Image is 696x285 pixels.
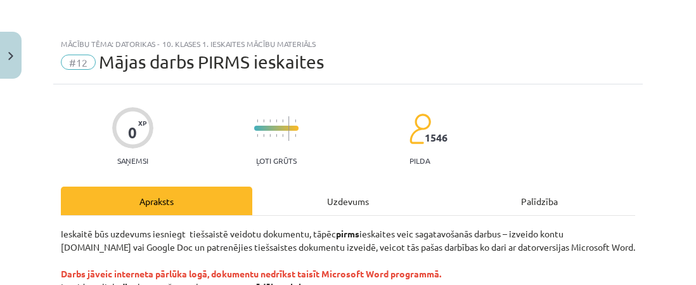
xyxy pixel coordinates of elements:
img: icon-short-line-57e1e144782c952c97e751825c79c345078a6d821885a25fce030b3d8c18986b.svg [263,134,264,137]
p: pilda [409,156,430,165]
img: icon-close-lesson-0947bae3869378f0d4975bcd49f059093ad1ed9edebbc8119c70593378902aed.svg [8,52,13,60]
strong: Darbs jāveic interneta pārlūka logā, dokumentu nedrīkst taisīt Microsoft Word programmā. [61,268,441,279]
img: icon-short-line-57e1e144782c952c97e751825c79c345078a6d821885a25fce030b3d8c18986b.svg [282,119,283,123]
img: icon-short-line-57e1e144782c952c97e751825c79c345078a6d821885a25fce030b3d8c18986b.svg [295,134,296,137]
div: 0 [128,124,137,142]
img: icon-short-line-57e1e144782c952c97e751825c79c345078a6d821885a25fce030b3d8c18986b.svg [269,119,271,123]
img: icon-long-line-d9ea69661e0d244f92f715978eff75569469978d946b2353a9bb055b3ed8787d.svg [288,116,290,141]
div: Mācību tēma: Datorikas - 10. klases 1. ieskaites mācību materiāls [61,39,635,48]
img: icon-short-line-57e1e144782c952c97e751825c79c345078a6d821885a25fce030b3d8c18986b.svg [263,119,264,123]
div: Apraksts [61,187,252,215]
span: 1546 [425,132,448,143]
img: icon-short-line-57e1e144782c952c97e751825c79c345078a6d821885a25fce030b3d8c18986b.svg [269,134,271,137]
img: icon-short-line-57e1e144782c952c97e751825c79c345078a6d821885a25fce030b3d8c18986b.svg [276,119,277,123]
img: icon-short-line-57e1e144782c952c97e751825c79c345078a6d821885a25fce030b3d8c18986b.svg [257,134,258,137]
p: Saņemsi [112,156,153,165]
p: Ļoti grūts [256,156,297,165]
span: XP [138,119,146,126]
strong: pirms [336,228,359,239]
div: Palīdzība [444,187,635,215]
img: icon-short-line-57e1e144782c952c97e751825c79c345078a6d821885a25fce030b3d8c18986b.svg [276,134,277,137]
img: students-c634bb4e5e11cddfef0936a35e636f08e4e9abd3cc4e673bd6f9a4125e45ecb1.svg [409,113,431,145]
span: #12 [61,55,96,70]
span: Mājas darbs PIRMS ieskaites [99,51,324,72]
div: Uzdevums [252,187,444,215]
img: icon-short-line-57e1e144782c952c97e751825c79c345078a6d821885a25fce030b3d8c18986b.svg [295,119,296,123]
img: icon-short-line-57e1e144782c952c97e751825c79c345078a6d821885a25fce030b3d8c18986b.svg [282,134,283,137]
img: icon-short-line-57e1e144782c952c97e751825c79c345078a6d821885a25fce030b3d8c18986b.svg [257,119,258,123]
